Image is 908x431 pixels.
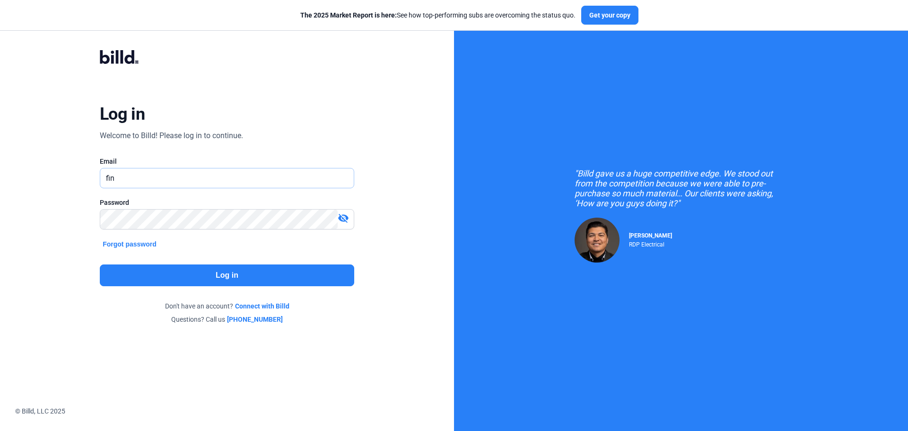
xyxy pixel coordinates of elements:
div: Questions? Call us [100,315,354,324]
span: The 2025 Market Report is here: [300,11,397,19]
div: Log in [100,104,145,124]
div: Email [100,157,354,166]
button: Forgot password [100,239,159,249]
div: RDP Electrical [629,239,672,248]
mat-icon: visibility_off [338,212,349,224]
a: [PHONE_NUMBER] [227,315,283,324]
a: Connect with Billd [235,301,289,311]
div: "Billd gave us a huge competitive edge. We stood out from the competition because we were able to... [575,168,787,208]
button: Log in [100,264,354,286]
div: Don't have an account? [100,301,354,311]
span: [PERSON_NAME] [629,232,672,239]
div: Welcome to Billd! Please log in to continue. [100,130,243,141]
button: Get your copy [581,6,638,25]
div: See how top-performing subs are overcoming the status quo. [300,10,576,20]
img: Raul Pacheco [575,218,620,263]
div: Password [100,198,354,207]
